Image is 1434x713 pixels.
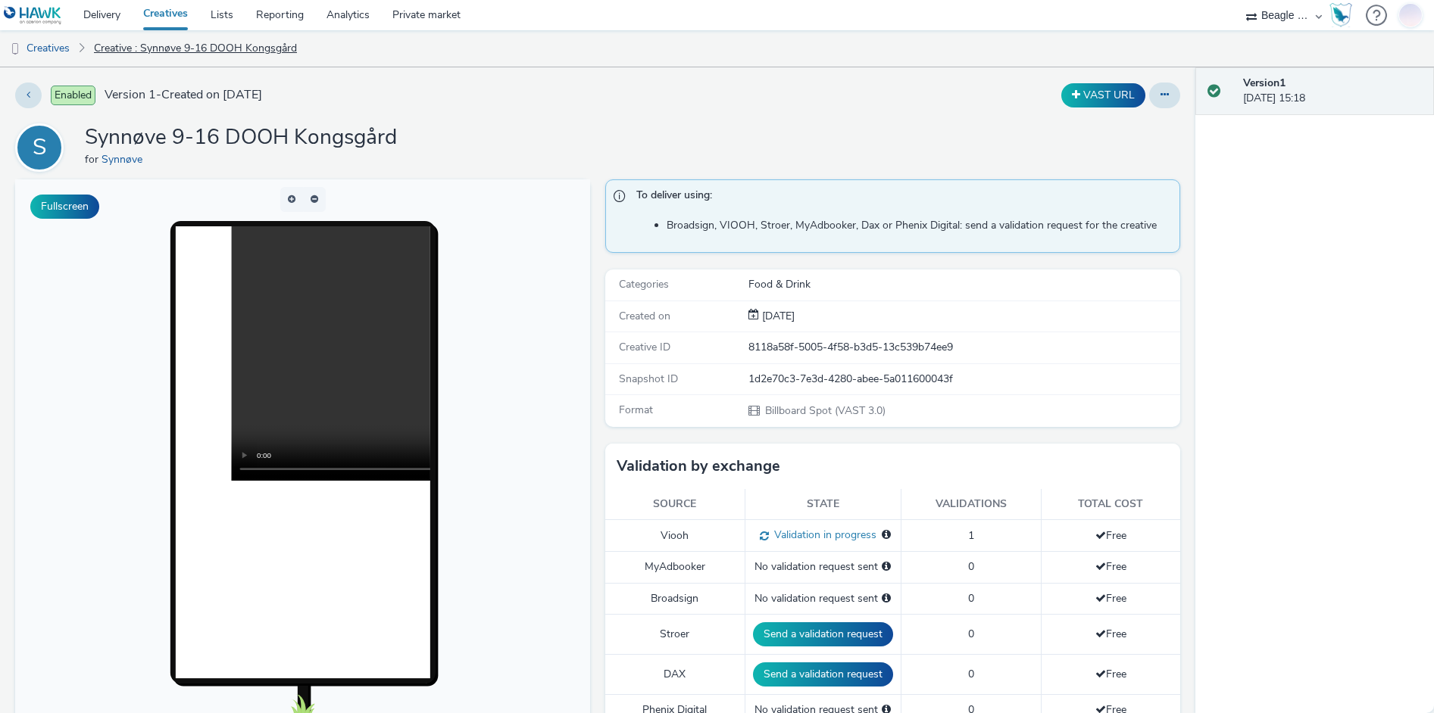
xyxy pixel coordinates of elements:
td: Stroer [605,615,745,655]
th: State [745,489,901,520]
span: Categories [619,277,669,291]
td: Viooh [605,520,745,552]
div: [DATE] 15:18 [1243,76,1422,107]
div: Food & Drink [748,277,1178,292]
span: 0 [968,667,974,681]
span: Created on [619,309,670,323]
div: Please select a deal below and click on Send to send a validation request to MyAdbooker. [882,559,891,574]
button: Send a validation request [753,622,893,646]
td: Broadsign [605,583,745,614]
span: Version 1 - Created on [DATE] [105,86,262,104]
img: undefined Logo [4,6,62,25]
td: DAX [605,655,745,695]
span: Snapshot ID [619,372,678,386]
div: S [33,126,47,169]
span: Billboard Spot (VAST 3.0) [764,403,886,418]
span: Free [1095,627,1126,641]
span: Enabled [51,86,95,105]
h3: Validation by exchange [617,455,780,478]
a: Creative : Synnøve 9-16 DOOH Kongsgård [86,30,305,67]
th: Validations [901,489,1041,520]
div: No validation request sent [753,591,893,606]
span: 1 [968,528,974,543]
a: Synnøve [102,152,148,167]
span: [DATE] [759,309,795,323]
span: To deliver using: [636,188,1164,207]
a: Hawk Academy [1329,3,1358,27]
img: Jonas Bruzga [1399,1,1422,29]
span: Validation in progress [769,528,876,542]
span: Format [619,403,653,417]
div: Please select a deal below and click on Send to send a validation request to Broadsign. [882,591,891,606]
span: 0 [968,559,974,574]
a: S [15,140,70,154]
strong: Version 1 [1243,76,1286,90]
span: Creative ID [619,340,670,354]
span: for [85,152,102,167]
img: dooh [8,42,23,57]
span: 0 [968,591,974,606]
button: VAST URL [1061,83,1145,107]
button: Send a validation request [753,662,893,687]
td: MyAdbooker [605,552,745,583]
img: Hawk Academy [1329,3,1352,27]
div: Creation 19 August 2025, 15:18 [759,309,795,324]
div: No validation request sent [753,559,893,574]
div: 1d2e70c3-7e3d-4280-abee-5a011600043f [748,372,1178,387]
div: Duplicate the creative as a VAST URL [1058,83,1149,107]
span: Free [1095,591,1126,606]
button: Fullscreen [30,195,99,219]
span: Free [1095,528,1126,543]
h1: Synnøve 9-16 DOOH Kongsgård [85,123,397,152]
li: Broadsign, VIOOH, Stroer, MyAdbooker, Dax or Phenix Digital: send a validation request for the cr... [667,218,1172,233]
span: Free [1095,559,1126,574]
span: Free [1095,667,1126,681]
div: 8118a58f-5005-4f58-b3d5-13c539b74ee9 [748,340,1178,355]
th: Source [605,489,745,520]
span: 0 [968,627,974,641]
th: Total cost [1042,489,1180,520]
